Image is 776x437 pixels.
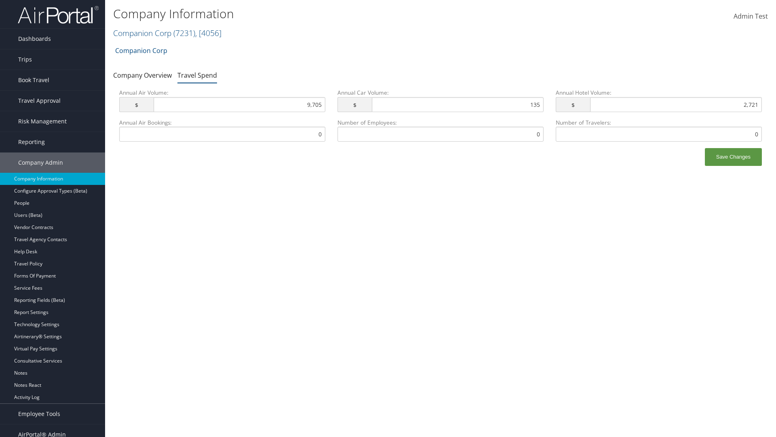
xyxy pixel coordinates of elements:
[119,89,325,118] label: Annual Air Volume:
[18,111,67,132] span: Risk Management
[113,71,172,80] a: Company Overview
[556,97,590,112] span: $
[18,404,60,424] span: Employee Tools
[18,5,99,24] img: airportal-logo.png
[154,97,325,112] input: Annual Air Volume: $
[556,89,762,118] label: Annual Hotel Volume:
[337,89,544,118] label: Annual Car Volume:
[556,127,762,142] input: Number of Travelers:
[337,97,372,112] span: $
[18,70,49,90] span: Book Travel
[195,28,221,38] span: , [ 4056 ]
[113,5,550,22] h1: Company Information
[173,28,195,38] span: ( 7231 )
[18,29,51,49] span: Dashboards
[113,28,221,38] a: Companion Corp
[705,148,762,166] button: Save Changes
[119,127,325,142] input: Annual Air Bookings:
[177,71,217,80] a: Travel Spend
[18,132,45,152] span: Reporting
[337,127,544,142] input: Number of Employees:
[119,119,325,142] label: Annual Air Bookings:
[372,97,544,112] input: Annual Car Volume: $
[18,49,32,70] span: Trips
[18,153,63,173] span: Company Admin
[337,119,544,142] label: Number of Employees:
[115,42,167,59] a: Companion Corp
[590,97,762,112] input: Annual Hotel Volume: $
[119,97,154,112] span: $
[18,91,61,111] span: Travel Approval
[734,12,768,21] span: Admin Test
[556,119,762,142] label: Number of Travelers:
[734,4,768,29] a: Admin Test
